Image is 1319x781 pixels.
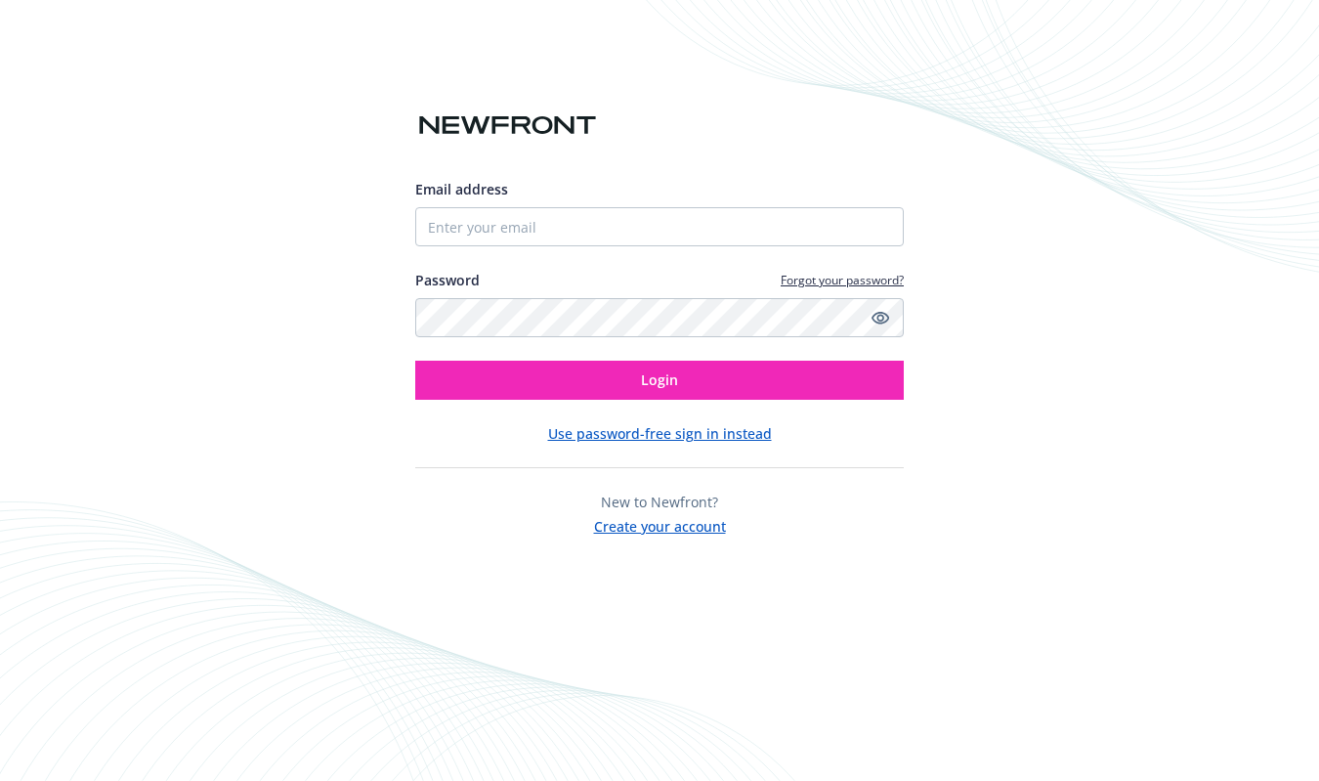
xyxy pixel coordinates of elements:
a: Show password [869,306,892,329]
input: Enter your password [415,298,904,337]
label: Password [415,270,480,290]
button: Create your account [594,512,726,537]
button: Use password-free sign in instead [548,423,772,444]
span: New to Newfront? [601,493,718,511]
span: Email address [415,180,508,198]
a: Forgot your password? [781,272,904,288]
button: Login [415,361,904,400]
span: Login [641,370,678,389]
img: Newfront logo [415,108,600,143]
input: Enter your email [415,207,904,246]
